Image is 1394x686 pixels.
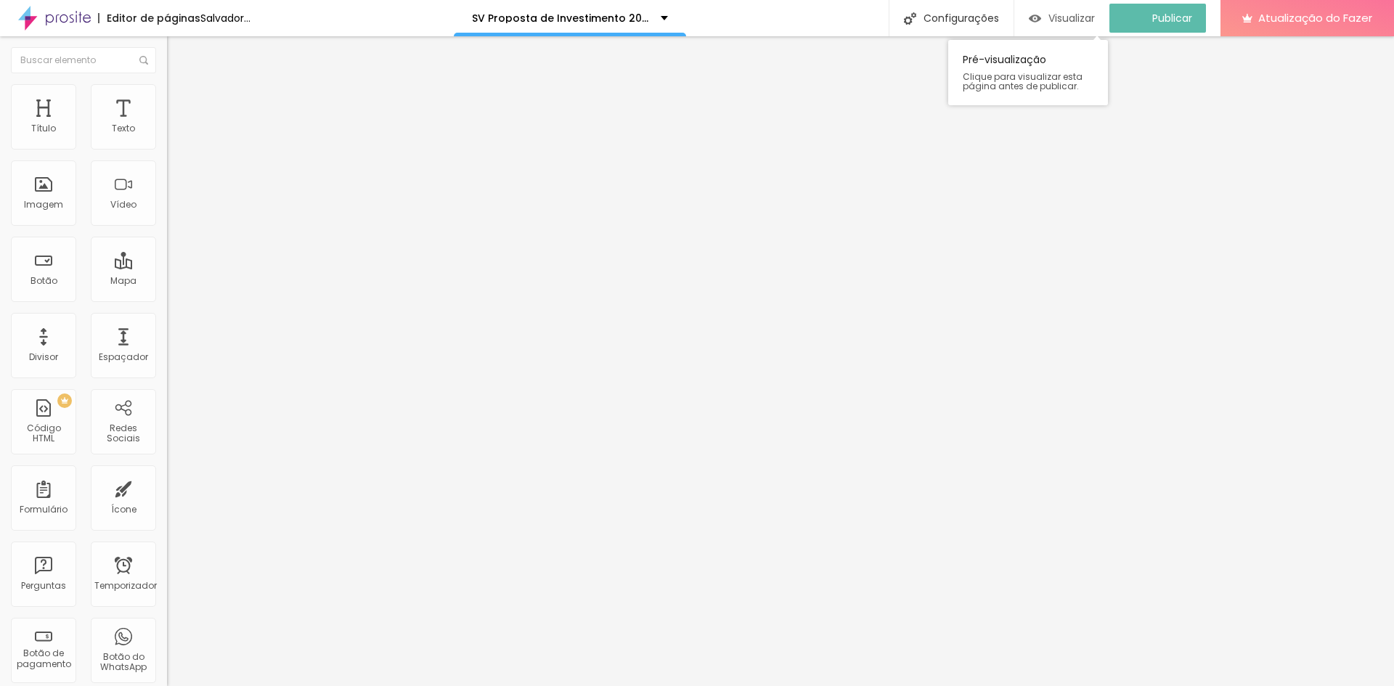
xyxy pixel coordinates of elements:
[30,274,57,287] font: Botão
[1029,12,1041,25] img: view-1.svg
[21,579,66,592] font: Perguntas
[472,11,655,25] font: SV Proposta de Investimento 2025
[17,647,71,669] font: Botão de pagamento
[963,52,1046,67] font: Pré-visualização
[20,503,68,515] font: Formulário
[107,11,200,25] font: Editor de páginas
[139,56,148,65] img: Ícone
[1152,11,1192,25] font: Publicar
[100,650,147,673] font: Botão do WhatsApp
[1258,10,1372,25] font: Atualização do Fazer
[924,11,999,25] font: Configurações
[31,122,56,134] font: Título
[1109,4,1206,33] button: Publicar
[11,47,156,73] input: Buscar elemento
[110,198,136,211] font: Vídeo
[904,12,916,25] img: Ícone
[110,274,136,287] font: Mapa
[99,351,148,363] font: Espaçador
[94,579,157,592] font: Temporizador
[963,70,1083,92] font: Clique para visualizar esta página antes de publicar.
[111,503,136,515] font: Ícone
[29,351,58,363] font: Divisor
[167,36,1394,686] iframe: Editor
[200,11,250,25] font: Salvador...
[1048,11,1095,25] font: Visualizar
[107,422,140,444] font: Redes Sociais
[1014,4,1109,33] button: Visualizar
[24,198,63,211] font: Imagem
[27,422,61,444] font: Código HTML
[112,122,135,134] font: Texto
